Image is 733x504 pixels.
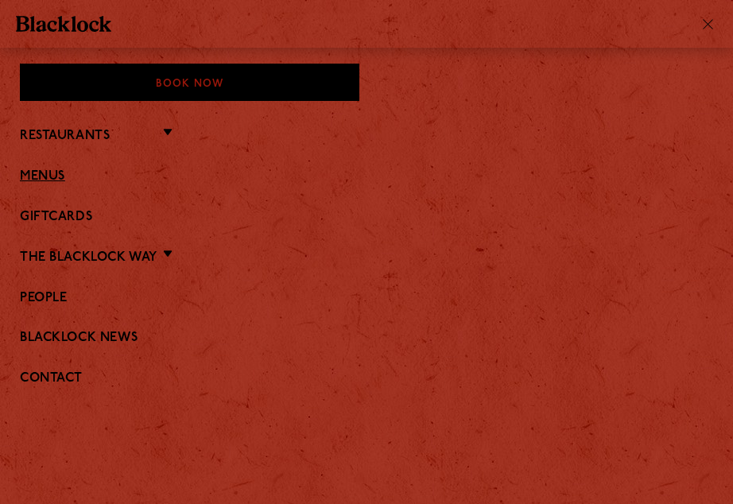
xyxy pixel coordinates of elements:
a: The Blacklock Way [20,250,157,266]
a: People [20,291,713,306]
img: BL_Textured_Logo-footer-cropped.svg [16,16,111,32]
a: Menus [20,169,713,184]
a: Blacklock News [20,331,713,346]
a: Giftcards [20,210,713,225]
div: Book Now [20,64,359,101]
a: Contact [20,371,713,386]
a: Restaurants [20,129,110,144]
